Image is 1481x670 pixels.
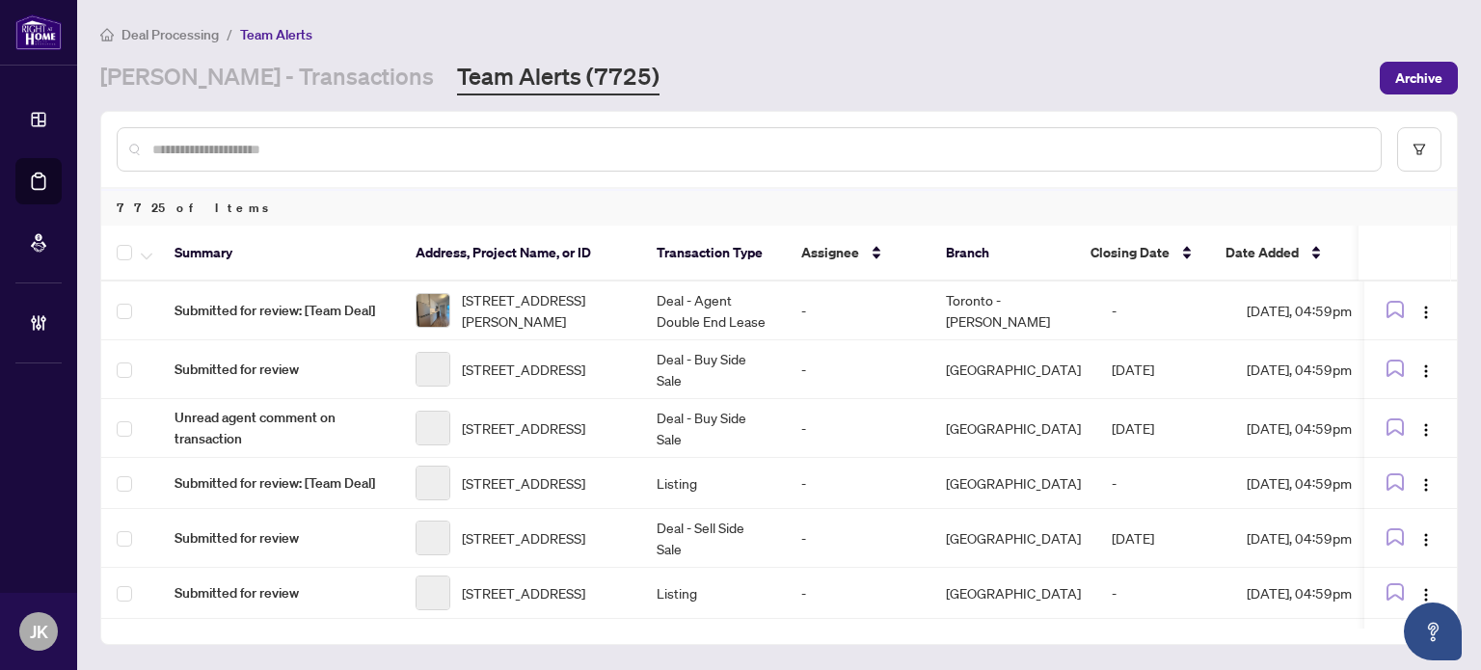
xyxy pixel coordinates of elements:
[801,242,859,263] span: Assignee
[1225,242,1299,263] span: Date Added
[1411,413,1441,443] button: Logo
[240,26,312,43] span: Team Alerts
[930,340,1096,399] td: [GEOGRAPHIC_DATA]
[1096,509,1231,568] td: [DATE]
[930,281,1096,340] td: Toronto - [PERSON_NAME]
[15,14,62,50] img: logo
[930,568,1096,619] td: [GEOGRAPHIC_DATA]
[1411,523,1441,553] button: Logo
[1411,577,1441,608] button: Logo
[1411,468,1441,498] button: Logo
[1418,587,1434,603] img: Logo
[1418,305,1434,320] img: Logo
[1418,422,1434,438] img: Logo
[641,226,786,281] th: Transaction Type
[1418,363,1434,379] img: Logo
[400,226,641,281] th: Address, Project Name, or ID
[786,509,930,568] td: -
[1418,477,1434,493] img: Logo
[159,226,400,281] th: Summary
[30,618,48,645] span: JK
[786,458,930,509] td: -
[100,28,114,41] span: home
[641,509,786,568] td: Deal - Sell Side Sale
[1411,295,1441,326] button: Logo
[1395,63,1442,94] span: Archive
[1210,226,1384,281] th: Date Added
[1091,242,1170,263] span: Closing Date
[1096,568,1231,619] td: -
[462,359,585,380] span: [STREET_ADDRESS]
[175,359,385,380] span: Submitted for review
[175,472,385,494] span: Submitted for review: [Team Deal]
[462,527,585,549] span: [STREET_ADDRESS]
[641,458,786,509] td: Listing
[786,568,930,619] td: -
[1231,399,1405,458] td: [DATE], 04:59pm
[462,417,585,439] span: [STREET_ADDRESS]
[641,399,786,458] td: Deal - Buy Side Sale
[930,458,1096,509] td: [GEOGRAPHIC_DATA]
[457,61,660,95] a: Team Alerts (7725)
[1096,399,1231,458] td: [DATE]
[641,281,786,340] td: Deal - Agent Double End Lease
[786,226,930,281] th: Assignee
[930,509,1096,568] td: [GEOGRAPHIC_DATA]
[786,399,930,458] td: -
[462,289,626,332] span: [STREET_ADDRESS][PERSON_NAME]
[175,582,385,603] span: Submitted for review
[175,527,385,549] span: Submitted for review
[1411,354,1441,385] button: Logo
[1418,532,1434,548] img: Logo
[1231,458,1405,509] td: [DATE], 04:59pm
[1075,226,1210,281] th: Closing Date
[1231,509,1405,568] td: [DATE], 04:59pm
[786,281,930,340] td: -
[786,340,930,399] td: -
[641,340,786,399] td: Deal - Buy Side Sale
[227,23,232,45] li: /
[121,26,219,43] span: Deal Processing
[1231,568,1405,619] td: [DATE], 04:59pm
[175,300,385,321] span: Submitted for review: [Team Deal]
[100,61,434,95] a: [PERSON_NAME] - Transactions
[462,582,585,603] span: [STREET_ADDRESS]
[1096,340,1231,399] td: [DATE]
[1231,281,1405,340] td: [DATE], 04:59pm
[930,226,1075,281] th: Branch
[101,189,1457,226] div: 7725 of Items
[641,568,786,619] td: Listing
[1096,281,1231,340] td: -
[1231,340,1405,399] td: [DATE], 04:59pm
[417,294,449,327] img: thumbnail-img
[462,472,585,494] span: [STREET_ADDRESS]
[1096,458,1231,509] td: -
[930,399,1096,458] td: [GEOGRAPHIC_DATA]
[1404,603,1462,660] button: Open asap
[1397,127,1441,172] button: filter
[1380,62,1458,94] button: Archive
[1413,143,1426,156] span: filter
[175,407,385,449] span: Unread agent comment on transaction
